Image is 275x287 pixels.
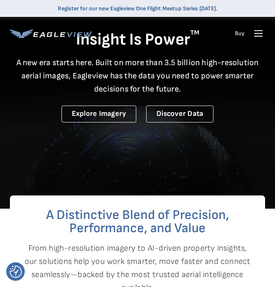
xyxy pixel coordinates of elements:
h2: A Distinctive Blend of Precision, Performance, and Value [10,209,265,235]
a: Explore Imagery [62,106,137,122]
img: Revisit consent button [9,266,22,278]
a: Register for our new Eagleview One Flight Meetup Series [DATE]. [58,5,218,12]
a: Discover Data [146,106,213,122]
p: A new era starts here. Built on more than 3.5 billion high-resolution aerial images, Eagleview ha... [11,56,264,96]
button: Consent Preferences [9,266,22,278]
a: Buy [235,30,244,37]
